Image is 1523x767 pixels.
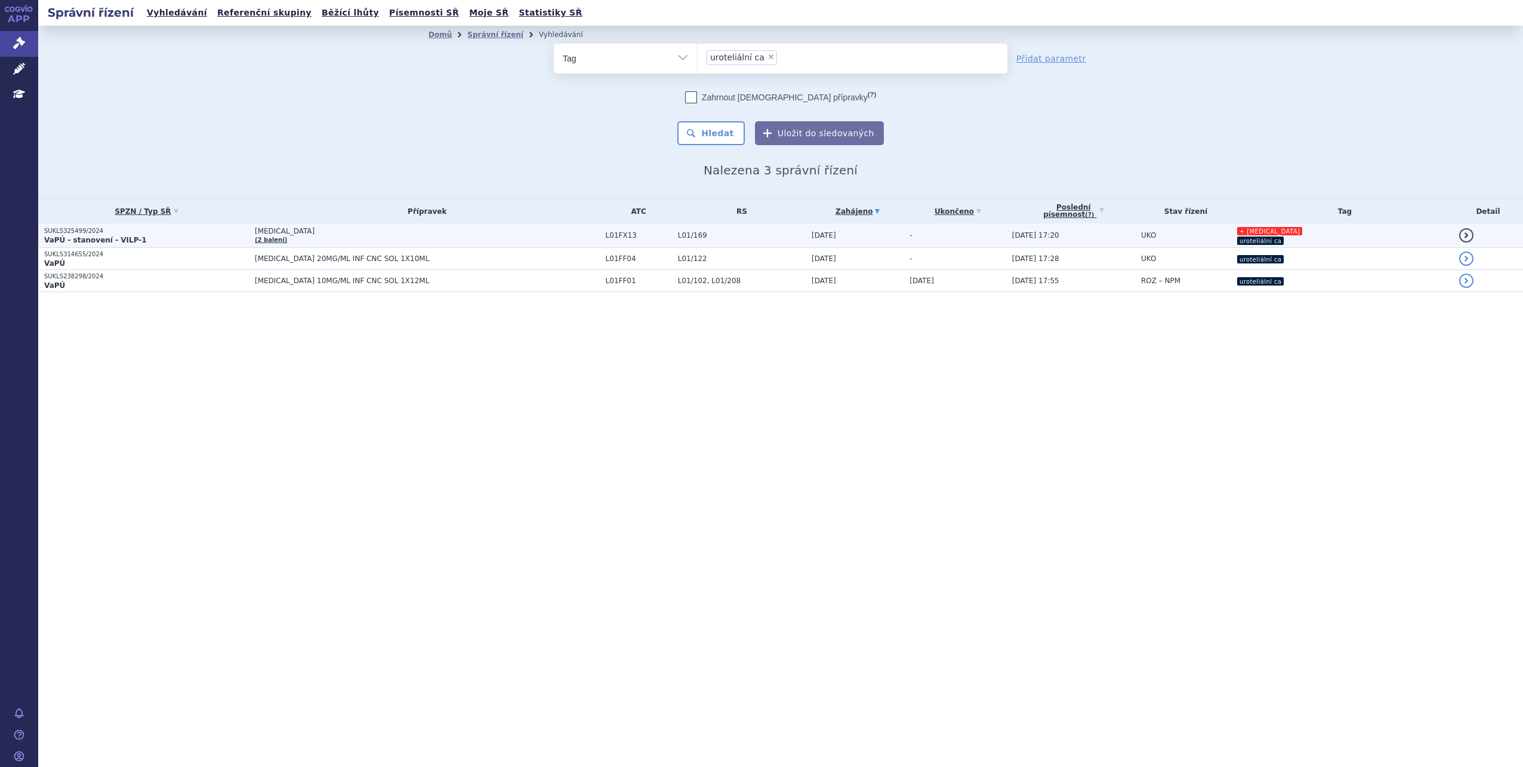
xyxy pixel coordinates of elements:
span: uroteliální ca [710,53,764,62]
a: Přidat parametr [1016,53,1086,65]
a: detail [1459,228,1473,243]
li: Vyhledávání [539,26,599,44]
button: Hledat [677,121,745,145]
a: Správní řízení [467,30,523,39]
a: Poslednípísemnost(?) [1012,199,1135,223]
a: SPZN / Typ SŘ [44,203,249,220]
span: [DATE] 17:28 [1012,254,1059,263]
span: [MEDICAL_DATA] 10MG/ML INF CNC SOL 1X12ML [255,277,553,285]
span: [DATE] 17:55 [1012,277,1059,285]
i: uroteliální ca [1237,277,1284,286]
span: [MEDICAL_DATA] 20MG/ML INF CNC SOL 1X10ML [255,254,553,263]
span: L01/102, L01/208 [678,277,806,285]
th: Stav řízení [1135,199,1231,223]
a: Moje SŘ [465,5,512,21]
p: SUKLS238298/2024 [44,272,249,281]
th: Detail [1453,199,1523,223]
strong: VaPÚ [44,259,65,268]
span: Nalezena 3 správní řízení [704,163,858,177]
span: [DATE] [812,277,836,285]
span: [MEDICAL_DATA] [255,227,553,235]
th: ATC [600,199,672,223]
a: Domů [428,30,452,39]
span: L01/169 [678,231,806,240]
a: Referenční skupiny [214,5,315,21]
abbr: (?) [868,91,876,99]
span: [DATE] [812,231,836,240]
th: Tag [1231,199,1453,223]
h2: Správní řízení [38,4,143,21]
a: Běžící lhůty [318,5,383,21]
span: L01FF01 [606,277,672,285]
span: L01FX13 [606,231,672,240]
span: [DATE] [812,254,836,263]
strong: VaPÚ [44,281,65,290]
a: Statistiky SŘ [515,5,585,21]
a: detail [1459,274,1473,288]
a: Písemnosti SŘ [386,5,463,21]
span: UKO [1141,254,1156,263]
span: × [767,53,775,60]
abbr: (?) [1085,211,1094,219]
p: SUKLS314655/2024 [44,250,249,259]
i: uroteliální ca [1237,237,1284,245]
span: - [910,254,912,263]
input: uroteliální ca [781,50,787,65]
span: UKO [1141,231,1156,240]
label: Zahrnout [DEMOGRAPHIC_DATA] přípravky [685,91,876,103]
p: SUKLS325499/2024 [44,227,249,235]
a: Zahájeno [812,203,904,220]
a: detail [1459,251,1473,266]
span: [DATE] [910,277,934,285]
strong: VaPÚ - stanovení - VILP-1 [44,236,147,244]
span: ROZ – NPM [1141,277,1180,285]
span: L01/122 [678,254,806,263]
span: - [910,231,912,240]
i: uroteliální ca [1237,255,1284,263]
i: + [MEDICAL_DATA] [1237,227,1303,235]
a: Vyhledávání [143,5,211,21]
button: Uložit do sledovaných [755,121,884,145]
span: [DATE] 17:20 [1012,231,1059,240]
a: (2 balení) [255,237,287,243]
th: Přípravek [249,199,600,223]
a: Ukončeno [910,203,1006,220]
th: RS [672,199,806,223]
span: L01FF04 [606,254,672,263]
